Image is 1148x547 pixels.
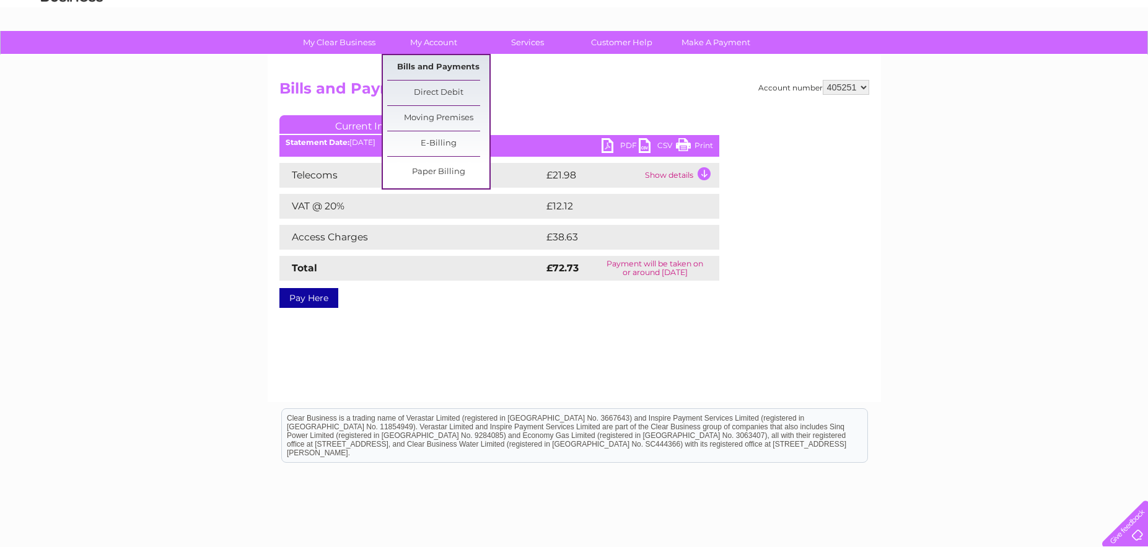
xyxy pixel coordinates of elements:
td: Payment will be taken on or around [DATE] [591,256,719,281]
strong: £72.73 [546,262,579,274]
a: PDF [602,138,639,156]
strong: Total [292,262,317,274]
div: Clear Business is a trading name of Verastar Limited (registered in [GEOGRAPHIC_DATA] No. 3667643... [282,7,867,60]
a: Print [676,138,713,156]
a: Moving Premises [387,106,489,131]
td: Access Charges [279,225,543,250]
a: Paper Billing [387,160,489,185]
td: £38.63 [543,225,694,250]
a: Make A Payment [665,31,767,54]
a: Pay Here [279,288,338,308]
img: logo.png [40,32,103,70]
a: Services [476,31,579,54]
a: CSV [639,138,676,156]
td: Show details [642,163,719,188]
b: Statement Date: [286,138,349,147]
a: Energy [961,53,988,62]
a: My Account [382,31,484,54]
a: My Clear Business [288,31,390,54]
a: Customer Help [571,31,673,54]
a: Log out [1107,53,1136,62]
a: Water [930,53,953,62]
h2: Bills and Payments [279,80,869,103]
td: VAT @ 20% [279,194,543,219]
a: Telecoms [996,53,1033,62]
a: Blog [1040,53,1058,62]
a: Current Invoice [279,115,465,134]
td: £12.12 [543,194,691,219]
div: [DATE] [279,138,719,147]
a: Direct Debit [387,81,489,105]
div: Account number [758,80,869,95]
td: £21.98 [543,163,642,188]
a: Contact [1066,53,1096,62]
td: Telecoms [279,163,543,188]
a: 0333 014 3131 [914,6,1000,22]
a: Bills and Payments [387,55,489,80]
a: E-Billing [387,131,489,156]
